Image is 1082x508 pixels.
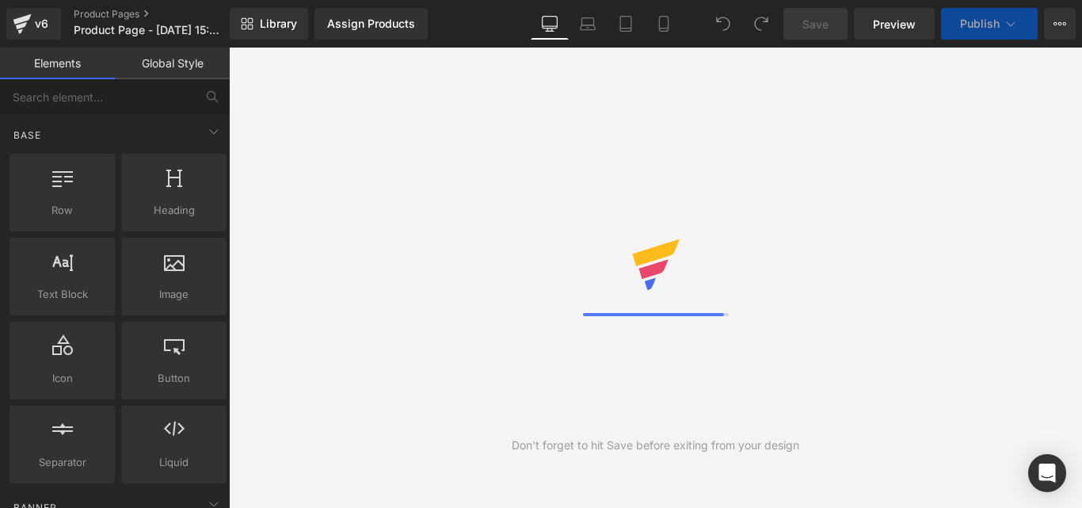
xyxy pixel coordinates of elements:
[569,8,607,40] a: Laptop
[327,17,415,30] div: Assign Products
[74,24,226,36] span: Product Page - [DATE] 15:01:25
[645,8,683,40] a: Mobile
[32,13,51,34] div: v6
[126,202,222,219] span: Heading
[14,286,110,303] span: Text Block
[1028,454,1066,492] div: Open Intercom Messenger
[802,16,829,32] span: Save
[854,8,935,40] a: Preview
[745,8,777,40] button: Redo
[14,202,110,219] span: Row
[126,286,222,303] span: Image
[873,16,916,32] span: Preview
[14,454,110,471] span: Separator
[607,8,645,40] a: Tablet
[126,454,222,471] span: Liquid
[1044,8,1076,40] button: More
[230,8,308,40] a: New Library
[941,8,1038,40] button: Publish
[960,17,1000,30] span: Publish
[260,17,297,31] span: Library
[115,48,230,79] a: Global Style
[14,370,110,387] span: Icon
[74,8,256,21] a: Product Pages
[531,8,569,40] a: Desktop
[12,128,43,143] span: Base
[126,370,222,387] span: Button
[707,8,739,40] button: Undo
[6,8,61,40] a: v6
[512,437,799,454] div: Don't forget to hit Save before exiting from your design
